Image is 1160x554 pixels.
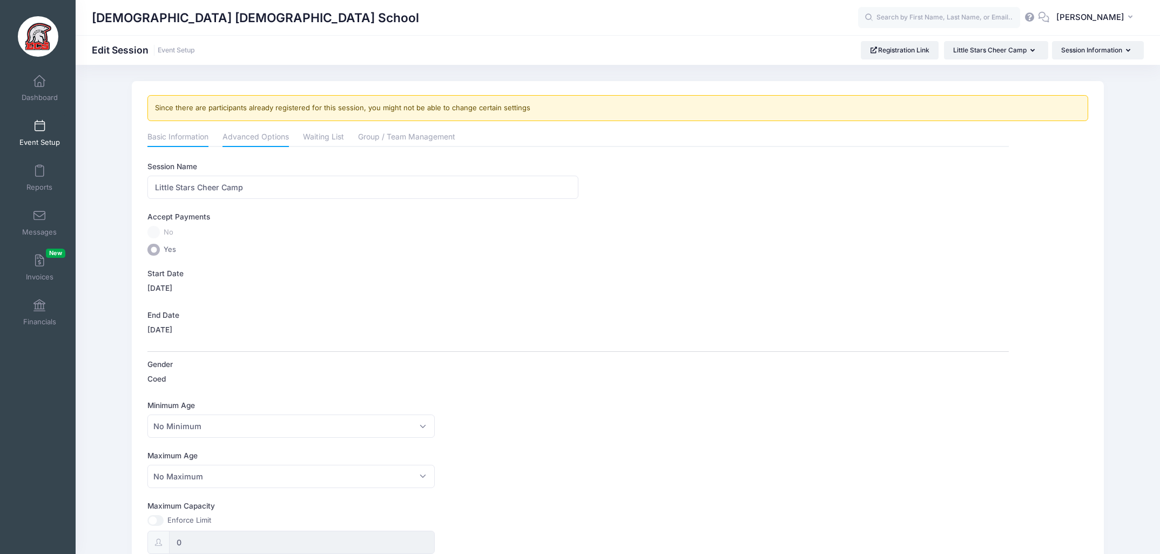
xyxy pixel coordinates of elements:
label: Accept Payments [147,211,210,222]
span: Invoices [26,272,53,282]
a: Financials [14,293,65,331]
input: Yes [147,244,160,256]
a: Dashboard [14,69,65,107]
label: Enforce Limit [167,515,211,526]
label: [DATE] [147,324,172,335]
a: InvoicesNew [14,249,65,286]
img: Evangelical Christian School [18,16,58,57]
span: Event Setup [19,138,60,147]
span: Dashboard [22,93,58,102]
a: Group / Team Management [358,128,455,148]
span: No Maximum [153,471,203,482]
span: Little Stars Cheer Camp [953,46,1027,54]
span: Messages [22,228,57,237]
a: Advanced Options [222,128,289,148]
div: Since there are participants already registered for this session, you might not be able to change... [147,95,1088,121]
label: End Date [147,310,578,321]
a: Waiting List [303,128,344,148]
a: Registration Link [861,41,939,59]
label: Start Date [147,268,578,279]
label: Maximum Capacity [147,500,578,511]
span: No Maximum [147,465,435,488]
label: Minimum Age [147,400,578,411]
label: Gender [147,359,578,370]
a: Event Setup [158,46,195,55]
input: 0 [169,531,435,554]
span: Financials [23,317,56,326]
label: Maximum Age [147,450,578,461]
label: [DATE] [147,283,172,293]
span: No [164,227,173,238]
a: Reports [14,159,65,197]
a: Messages [14,204,65,242]
button: Session Information [1052,41,1144,59]
span: Reports [26,183,52,192]
span: Yes [164,244,176,255]
span: No Minimum [153,420,201,432]
label: Session Name [147,161,578,172]
h1: Edit Session [92,44,195,56]
button: [PERSON_NAME] [1049,5,1144,30]
label: Coed [147,373,166,384]
a: Basic Information [147,128,208,148]
a: Event Setup [14,114,65,152]
input: Search by First Name, Last Name, or Email... [858,7,1020,29]
input: Session Name [147,176,578,199]
button: Little Stars Cheer Camp [944,41,1048,59]
span: New [46,249,65,258]
h1: [DEMOGRAPHIC_DATA] [DEMOGRAPHIC_DATA] School [92,5,419,30]
span: No Minimum [147,415,435,438]
span: [PERSON_NAME] [1056,11,1124,23]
